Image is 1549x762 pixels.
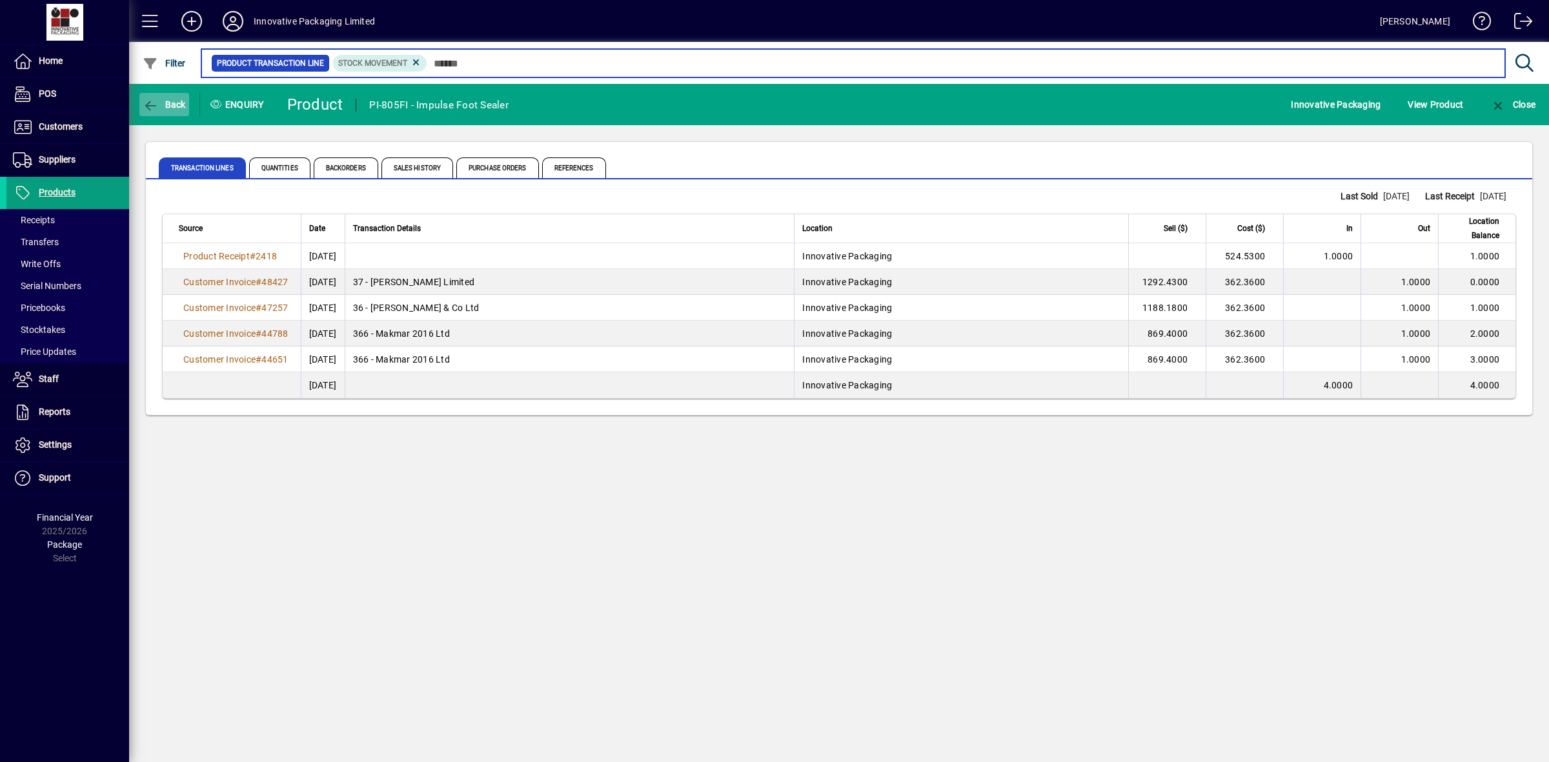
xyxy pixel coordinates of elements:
td: 362.3600 [1206,321,1283,346]
span: # [256,354,261,365]
a: Customer Invoice#48427 [179,275,293,289]
div: Cost ($) [1214,221,1277,236]
span: Purchase Orders [456,157,539,178]
span: Innovative Packaging [802,328,892,339]
td: 362.3600 [1206,269,1283,295]
span: References [542,157,606,178]
span: Receipts [13,215,55,225]
span: Stock movement [338,59,407,68]
a: POS [6,78,129,110]
a: Logout [1504,3,1533,45]
td: 3.0000 [1438,346,1515,372]
span: Backorders [314,157,378,178]
div: Innovative Packaging Limited [254,11,375,32]
a: Pricebooks [6,297,129,319]
button: View Product [1404,93,1466,116]
div: Sell ($) [1137,221,1199,236]
td: 1292.4300 [1128,269,1206,295]
a: Stocktakes [6,319,129,341]
a: Knowledge Base [1463,3,1492,45]
td: 869.4000 [1128,321,1206,346]
a: Reports [6,396,129,428]
span: Source [179,221,203,236]
span: Stocktakes [13,325,65,335]
span: # [256,303,261,313]
span: Reports [39,406,70,417]
div: Source [179,221,293,236]
td: 524.5300 [1206,243,1283,269]
a: Support [6,462,129,494]
span: Innovative Packaging [802,251,892,261]
a: Suppliers [6,144,129,176]
app-page-header-button: Back [129,93,200,116]
button: Innovative Packaging [1288,93,1384,116]
td: 366 - Makmar 2016 Ltd [345,346,795,372]
a: Transfers [6,231,129,253]
span: Package [47,539,82,550]
span: # [250,251,256,261]
app-page-header-button: Close enquiry [1477,93,1549,116]
span: Location [802,221,833,236]
span: Support [39,472,71,483]
a: Customers [6,111,129,143]
button: Close [1487,93,1539,116]
span: Customer Invoice [183,277,256,287]
span: Settings [39,439,72,450]
span: Customer Invoice [183,328,256,339]
mat-chip: Product Transaction Type: Stock movement [333,55,427,72]
span: 1.0000 [1401,277,1431,287]
span: Staff [39,374,59,384]
span: Price Updates [13,346,76,357]
span: Suppliers [39,154,76,165]
span: Sell ($) [1164,221,1188,236]
div: [PERSON_NAME] [1380,11,1450,32]
td: 2.0000 [1438,321,1515,346]
span: Innovative Packaging [1291,94,1381,115]
a: Product Receipt#2418 [179,249,281,263]
span: Filter [143,58,186,68]
span: Last Receipt [1425,190,1480,203]
td: 1.0000 [1438,243,1515,269]
span: # [256,277,261,287]
span: 4.0000 [1324,380,1353,390]
div: Date [309,221,337,236]
span: # [256,328,261,339]
span: Product Transaction Line [217,57,324,70]
a: Staff [6,363,129,396]
span: Customer Invoice [183,303,256,313]
span: Financial Year [37,512,93,523]
span: 44651 [261,354,288,365]
span: POS [39,88,56,99]
span: Out [1418,221,1430,236]
span: Innovative Packaging [802,354,892,365]
span: Transaction Details [353,221,421,236]
a: Receipts [6,209,129,231]
a: Customer Invoice#44788 [179,326,293,341]
td: 36 - [PERSON_NAME] & Co Ltd [345,295,795,321]
a: Write Offs [6,253,129,275]
div: Enquiry [200,94,278,115]
span: Transaction Lines [159,157,246,178]
a: Settings [6,429,129,461]
span: Innovative Packaging [802,277,892,287]
span: Write Offs [13,259,61,269]
div: Product [287,94,343,115]
td: [DATE] [301,372,345,398]
span: Home [39,55,63,66]
div: Location [802,221,1120,236]
div: PI-805FI - Impulse Foot Sealer [369,95,509,115]
span: [DATE] [1480,191,1506,201]
span: 1.0000 [1401,303,1431,313]
span: Transfers [13,237,59,247]
td: 869.4000 [1128,346,1206,372]
span: 2418 [256,251,277,261]
td: 1.0000 [1438,295,1515,321]
span: Pricebooks [13,303,65,313]
td: 1188.1800 [1128,295,1206,321]
span: Last Sold [1341,190,1383,203]
span: Innovative Packaging [802,380,892,390]
button: Profile [212,10,254,33]
span: Quantities [249,157,310,178]
span: Location Balance [1446,214,1499,243]
a: Customer Invoice#47257 [179,301,293,315]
